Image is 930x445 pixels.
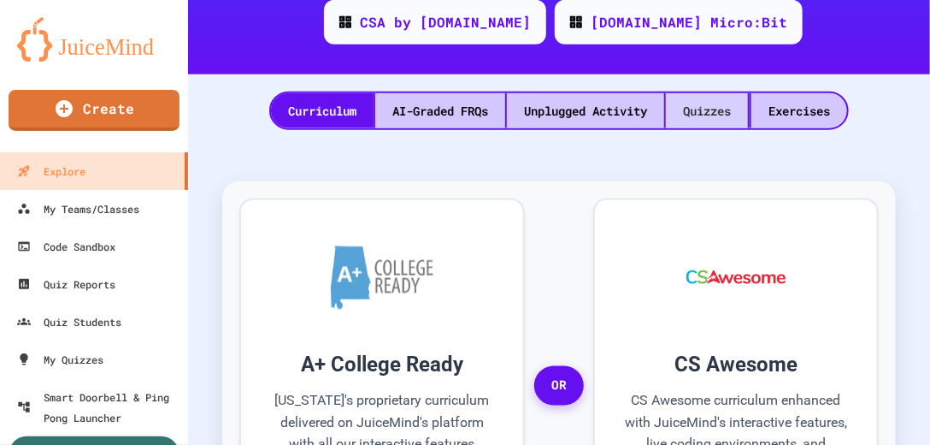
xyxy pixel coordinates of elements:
h3: CS Awesome [621,349,851,380]
span: OR [534,366,584,406]
div: CSA by [DOMAIN_NAME] [360,12,531,33]
img: CS Awesome [669,226,803,329]
div: Curriculum [271,93,374,128]
div: Code Sandbox [17,236,115,257]
a: Create [9,90,180,131]
div: AI-Graded FRQs [375,93,505,128]
div: Explore [17,161,85,181]
div: Quiz Students [17,311,121,332]
div: Quizzes [666,93,748,128]
div: Quiz Reports [17,274,115,294]
div: [DOMAIN_NAME] Micro:Bit [591,12,787,33]
img: logo-orange.svg [17,17,171,62]
div: My Teams/Classes [17,199,139,219]
div: My Quizzes [17,349,103,370]
div: Smart Doorbell & Ping Pong Launcher [17,387,181,428]
div: Exercises [751,93,847,128]
img: A+ College Ready [331,246,433,310]
div: Unplugged Activity [507,93,664,128]
img: CODE_logo_RGB.png [339,16,351,28]
img: CODE_logo_RGB.png [570,16,582,28]
h3: A+ College Ready [267,349,497,380]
